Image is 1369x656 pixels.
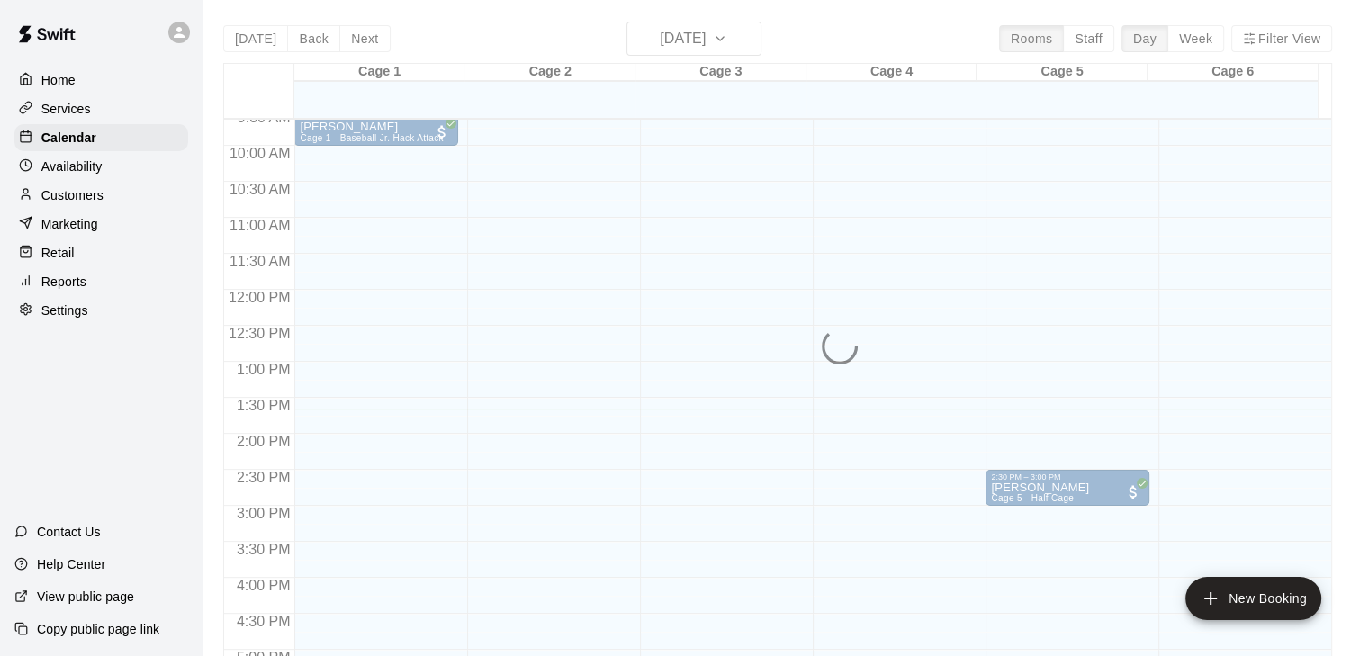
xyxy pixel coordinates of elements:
[41,301,88,319] p: Settings
[14,297,188,324] a: Settings
[37,555,105,573] p: Help Center
[225,218,295,233] span: 11:00 AM
[14,153,188,180] a: Availability
[37,620,159,638] p: Copy public page link
[14,95,188,122] a: Services
[294,64,465,81] div: Cage 1
[41,186,104,204] p: Customers
[41,157,103,175] p: Availability
[232,506,295,521] span: 3:00 PM
[41,71,76,89] p: Home
[232,542,295,557] span: 3:30 PM
[14,67,188,94] a: Home
[225,182,295,197] span: 10:30 AM
[464,64,635,81] div: Cage 2
[294,110,458,146] div: 9:30 AM – 10:00 AM: Marla Martens
[14,268,188,295] a: Reports
[41,273,86,291] p: Reports
[225,254,295,269] span: 11:30 AM
[232,398,295,413] span: 1:30 PM
[232,614,295,629] span: 4:30 PM
[14,239,188,266] a: Retail
[806,64,977,81] div: Cage 4
[232,470,295,485] span: 2:30 PM
[37,588,134,606] p: View public page
[1124,483,1142,501] span: All customers have paid
[14,124,188,151] a: Calendar
[41,215,98,233] p: Marketing
[1185,577,1321,620] button: add
[986,470,1149,506] div: 2:30 PM – 3:00 PM: Vaughn Pasma
[41,129,96,147] p: Calendar
[232,578,295,593] span: 4:00 PM
[41,100,91,118] p: Services
[635,64,806,81] div: Cage 3
[37,523,101,541] p: Contact Us
[300,133,443,143] span: Cage 1 - Baseball Jr. Hack Attack
[224,326,294,341] span: 12:30 PM
[991,472,1144,481] div: 2:30 PM – 3:00 PM
[1148,64,1319,81] div: Cage 6
[224,290,294,305] span: 12:00 PM
[14,211,188,238] a: Marketing
[977,64,1148,81] div: Cage 5
[232,362,295,377] span: 1:00 PM
[232,434,295,449] span: 2:00 PM
[433,123,451,141] span: All customers have paid
[14,182,188,209] a: Customers
[225,146,295,161] span: 10:00 AM
[41,244,75,262] p: Retail
[991,493,1074,503] span: Cage 5 - Half Cage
